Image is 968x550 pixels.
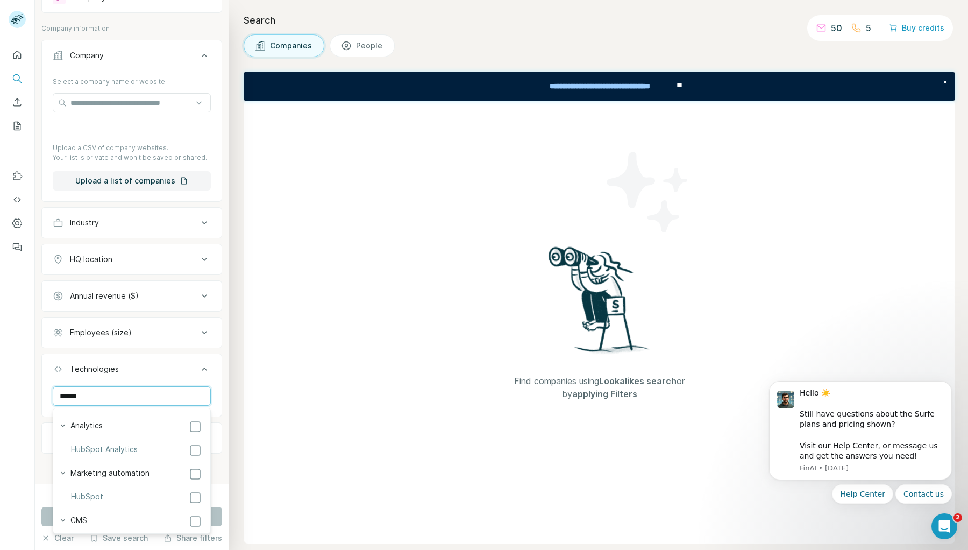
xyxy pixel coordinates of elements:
div: Industry [70,217,99,228]
button: Keywords [42,425,222,451]
button: Annual revenue ($) [42,283,222,309]
button: Upload a list of companies [53,171,211,191]
h4: Search [244,13,955,28]
button: Search [9,69,26,88]
button: HQ location [42,246,222,272]
label: HubSpot [71,491,103,504]
label: CMS [70,515,87,528]
label: HubSpot Analytics [71,444,138,457]
button: Enrich CSV [9,93,26,112]
button: Share filters [163,533,222,544]
img: Surfe Illustration - Stars [600,144,696,241]
button: Employees (size) [42,320,222,345]
button: Feedback [9,237,26,257]
span: applying Filters [572,389,637,399]
p: 50 [831,22,842,34]
label: Marketing automation [70,468,150,481]
button: Save search [90,533,148,544]
p: Company information [41,24,222,33]
p: 5 [866,22,871,34]
span: 2 [953,513,962,522]
div: Company [70,50,104,61]
button: Industry [42,210,222,236]
button: Use Surfe API [9,190,26,209]
button: My lists [9,116,26,136]
iframe: Intercom live chat [931,513,957,539]
iframe: Banner [244,72,955,101]
div: Employees (size) [70,327,132,338]
div: HQ location [70,254,112,265]
img: Surfe Illustration - Woman searching with binoculars [544,244,656,364]
div: Select a company name or website [53,73,211,87]
span: Companies [270,40,313,51]
div: Annual revenue ($) [70,291,139,301]
button: Clear [41,533,74,544]
p: Your list is private and won't be saved or shared. [53,153,211,163]
button: Quick start [9,45,26,65]
span: Lookalikes search [599,376,677,386]
span: Find companies using or by [503,375,696,400]
button: Technologies [42,356,222,386]
div: Technologies [70,364,119,375]
button: Buy credits [889,20,944,36]
label: Analytics [70,420,103,433]
button: Use Surfe on LinkedIn [9,166,26,186]
iframe: Intercom notifications message [753,368,968,545]
button: Company [42,43,222,73]
button: Dashboard [9,214,26,233]
span: People [356,40,383,51]
p: Upload a CSV of company websites. [53,143,211,153]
